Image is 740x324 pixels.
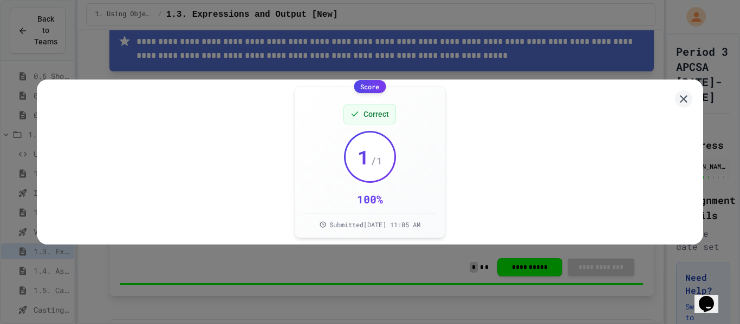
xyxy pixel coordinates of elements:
[354,80,386,93] div: Score
[329,220,420,229] span: Submitted [DATE] 11:05 AM
[371,153,382,168] span: / 1
[357,191,383,207] div: 100 %
[363,109,389,120] span: Correct
[694,281,729,313] iframe: To enrich screen reader interactions, please activate Accessibility in Grammarly extension settings
[358,146,369,168] span: 1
